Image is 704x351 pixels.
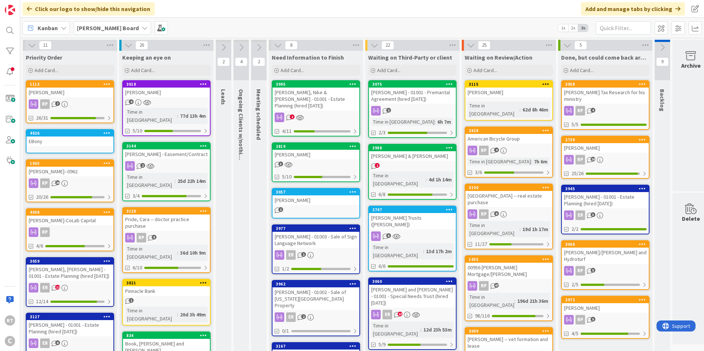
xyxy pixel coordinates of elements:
div: 3144 [126,143,210,149]
span: 3/4 [133,192,140,200]
div: RP [562,106,649,116]
span: : [520,225,521,233]
div: 3128 [126,209,210,214]
div: RP [27,227,113,237]
b: [PERSON_NAME] Board [77,24,139,32]
div: 3100[GEOGRAPHIC_DATA] -- real estate purchase [465,184,552,207]
div: 834 [126,333,210,338]
div: [PERSON_NAME] - 01002 - Sale of [US_STATE][GEOGRAPHIC_DATA] Property [272,287,359,310]
div: 1113 [30,82,113,87]
div: Time in [GEOGRAPHIC_DATA] [468,102,520,118]
span: 5/10 [133,127,142,135]
span: 2/2 [571,225,578,233]
span: 2 [253,57,265,66]
div: 3115[PERSON_NAME] [465,81,552,97]
span: 4 [129,99,134,104]
span: : [520,106,521,114]
div: ER [575,210,585,220]
div: ER [40,338,50,348]
span: 4/11 [282,127,292,135]
span: 0/1 [282,327,289,335]
span: Support [15,1,34,10]
div: 3958 [565,82,649,87]
div: 1055 [469,257,552,262]
div: Click our logo to show/hide this navigation [22,2,155,15]
div: 3057[PERSON_NAME] [272,189,359,205]
div: ER [40,283,50,292]
div: 3144 [123,143,210,149]
a: 3060[PERSON_NAME] and [PERSON_NAME] - 01001 - Special Needs Trust (hired [DATE])ERTime in [GEOGRA... [368,277,457,350]
div: 3995 [276,82,359,87]
div: 3962 [272,281,359,287]
span: 8 [285,41,298,50]
div: [PERSON_NAME] - 01001 - Estate Planning (hired [DATE]) [27,320,113,336]
div: 2626 [465,127,552,134]
div: EBony [27,136,113,146]
a: 3057[PERSON_NAME] [272,188,360,219]
span: : [177,311,178,319]
span: 1/2 [282,265,289,273]
div: [PERSON_NAME]/[PERSON_NAME] and Hydroturf [562,248,649,264]
a: 3958[PERSON_NAME] Tax Research for his ministryRP5/5 [561,80,650,130]
span: 9 [152,235,156,240]
div: 3821 [123,280,210,286]
div: Time in [GEOGRAPHIC_DATA] [125,173,175,189]
div: 3127 [30,314,113,319]
span: : [434,118,436,126]
div: RP [575,315,585,325]
span: : [420,326,422,334]
span: : [177,249,178,257]
div: Time in [GEOGRAPHIC_DATA] [468,157,531,166]
div: 3977 [272,225,359,232]
div: RP [562,266,649,276]
div: 3144[PERSON_NAME] - Easement/Contract [123,143,210,159]
div: Time in [GEOGRAPHIC_DATA] [371,171,426,188]
div: 20d 3h 49m [178,311,208,319]
div: Time in [GEOGRAPHIC_DATA] [371,243,423,259]
div: [PERSON_NAME] [123,88,210,97]
div: 7h 6m [532,157,549,166]
div: 3066[PERSON_NAME]/[PERSON_NAME] and Hydroturf [562,241,649,264]
div: 3059[PERSON_NAME], [PERSON_NAME] - 01001 - Estate Planning (hired [DATE]) [27,258,113,281]
div: Add and manage tabs by clicking [581,2,685,15]
div: 1065[PERSON_NAME]--0962 [27,160,113,176]
div: [PERSON_NAME]--0962 [27,167,113,176]
span: : [514,297,515,305]
div: 3167 [276,344,359,349]
div: RP [27,178,113,188]
a: 3945[PERSON_NAME] - 01001 - Estate Planning (hired [DATE])ER2/2 [561,185,650,234]
span: Waiting on Third-Party or client [368,54,452,61]
div: ER [272,250,359,260]
div: Time in [GEOGRAPHIC_DATA] [371,322,420,338]
span: 2/5 [571,281,578,288]
div: RP [575,266,585,276]
div: 13d 17h 2m [424,247,454,255]
div: 1065 [30,161,113,166]
div: 12d 23h 53m [422,326,454,334]
span: 20 [591,157,595,162]
div: 3977[PERSON_NAME] - 01003 - Sale of Sign Language Network [272,225,359,248]
div: 2819 [276,144,359,149]
div: 25d 22h 14m [176,177,208,185]
a: 3988[PERSON_NAME] & [PERSON_NAME]Time in [GEOGRAPHIC_DATA]:4d 1h 14m6/8 [368,144,457,200]
div: 3066 [562,241,649,248]
div: 3988 [369,145,456,151]
div: 2747[PERSON_NAME] Trusts ([PERSON_NAME]) [369,206,456,229]
span: 25/26 [571,170,584,177]
div: [PERSON_NAME] Trusts ([PERSON_NAME]) [369,213,456,229]
span: Add Card... [377,67,401,74]
div: 3075 [369,81,456,88]
span: 1 [129,298,134,303]
div: [PERSON_NAME] [27,88,113,97]
div: RP [479,281,489,291]
img: Visit kanbanzone.com [5,5,15,15]
div: 36d 10h 9m [178,249,208,257]
span: 12 [55,285,60,290]
div: RP [465,281,552,291]
div: [PERSON_NAME] [272,195,359,205]
div: 00956 [PERSON_NAME] Mortgage/[PERSON_NAME] [465,263,552,279]
div: [PERSON_NAME]-CoLab Capital [27,216,113,225]
a: 1113[PERSON_NAME]RP26/31 [26,80,114,123]
span: Kanban [38,24,58,32]
div: ER [383,310,392,319]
